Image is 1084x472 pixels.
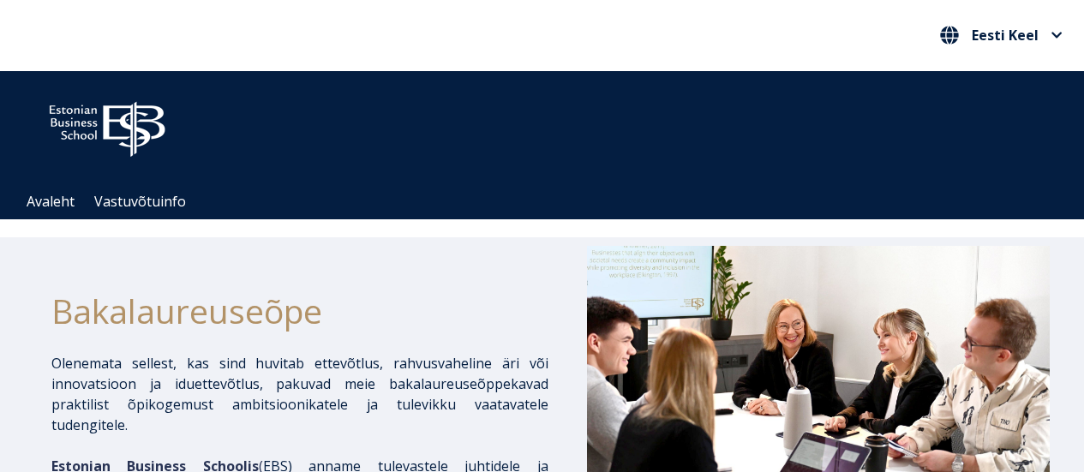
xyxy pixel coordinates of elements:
img: ebs_logo2016_white [34,88,180,162]
a: Avaleht [27,192,75,211]
div: Navigation Menu [17,184,1084,219]
p: Olenemata sellest, kas sind huvitab ettevõtlus, rahvusvaheline äri või innovatsioon ja iduettevõt... [51,353,548,435]
a: Vastuvõtuinfo [94,192,186,211]
nav: Vali oma keel [936,21,1067,50]
span: Eesti Keel [972,28,1039,42]
h1: Bakalaureuseõpe [51,285,548,336]
button: Eesti Keel [936,21,1067,49]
